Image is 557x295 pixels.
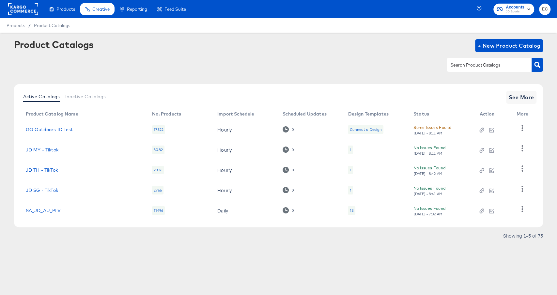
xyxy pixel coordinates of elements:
[291,168,294,172] div: 0
[283,187,294,193] div: 0
[542,6,548,13] span: EC
[152,146,164,154] div: 3082
[26,127,73,132] a: GO Outdoors ID Test
[348,111,388,116] div: Design Templates
[152,111,181,116] div: No. Products
[212,119,277,140] td: Hourly
[349,188,351,193] div: 1
[14,39,94,50] div: Product Catalogs
[152,186,163,194] div: 2766
[348,186,353,194] div: 1
[506,9,524,14] span: JD Sports
[349,127,381,132] div: Connect a Design
[283,167,294,173] div: 0
[349,208,353,213] div: 18
[503,233,543,238] div: Showing 1–5 of 75
[291,188,294,193] div: 0
[413,131,443,135] div: [DATE] - 8:11 AM
[413,124,451,135] button: Some Issues Found[DATE] - 8:11 AM
[212,180,277,200] td: Hourly
[475,39,543,52] button: + New Product Catalog
[127,7,147,12] span: Reporting
[348,166,353,174] div: 1
[26,111,78,116] div: Product Catalog Name
[291,127,294,132] div: 0
[349,167,351,173] div: 1
[478,41,541,50] span: + New Product Catalog
[26,188,58,193] a: JD SG - TikTok
[212,160,277,180] td: Hourly
[34,23,70,28] a: Product Catalogs
[26,208,61,213] a: SA_JD_AU_PLV
[493,4,534,15] button: AccountsJD Sports
[212,140,277,160] td: Hourly
[349,147,351,152] div: 1
[217,111,254,116] div: Import Schedule
[506,4,524,11] span: Accounts
[25,23,34,28] span: /
[283,147,294,153] div: 0
[539,4,550,15] button: EC
[283,126,294,132] div: 0
[152,125,165,134] div: 17322
[509,93,534,102] span: See More
[506,91,537,104] button: See More
[65,94,106,99] span: Inactive Catalogs
[408,109,474,119] th: Status
[26,167,58,173] a: JD TH - TikTok
[7,23,25,28] span: Products
[449,61,519,69] input: Search Product Catalogs
[348,125,383,134] div: Connect a Design
[348,206,355,215] div: 18
[283,207,294,213] div: 0
[56,7,75,12] span: Products
[152,206,165,215] div: 11496
[511,109,536,119] th: More
[23,94,60,99] span: Active Catalogs
[283,111,327,116] div: Scheduled Updates
[212,200,277,221] td: Daily
[164,7,186,12] span: Feed Suite
[152,166,164,174] div: 2836
[26,147,58,152] a: JD MY - Tiktok
[291,208,294,213] div: 0
[291,147,294,152] div: 0
[413,124,451,131] div: Some Issues Found
[348,146,353,154] div: 1
[474,109,511,119] th: Action
[92,7,110,12] span: Creative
